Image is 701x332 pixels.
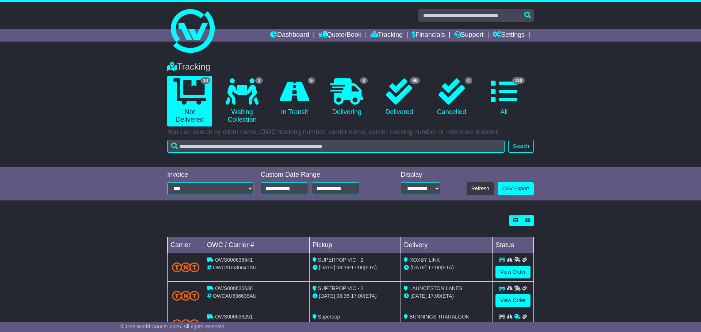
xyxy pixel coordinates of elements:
a: 2 Waiting Collection [219,76,264,126]
div: Tracking [164,62,537,72]
a: Tracking [371,29,403,42]
a: Dashboard [270,29,309,42]
td: Pickup [309,237,401,253]
span: 5 [308,77,315,84]
img: TNT_Domestic.png [172,291,199,301]
div: Custom Date Range [261,171,378,179]
a: Quote/Book [318,29,361,42]
span: SUPERPOP VIC - 2 [318,285,364,291]
span: BUNNINGS TRARALGON [409,314,470,320]
span: OWCAU636638AU [213,293,257,299]
span: 10 [200,77,210,84]
img: TNT_Domestic.png [172,319,199,329]
span: OWS000636638 [215,285,253,291]
a: Settings [493,29,525,42]
span: 08:36 [337,293,349,299]
td: Carrier [168,237,204,253]
span: OWCAU636641AU [213,265,257,270]
span: 17:00 [428,293,441,299]
div: - (ETA) [313,264,398,272]
a: 96 Delivered [377,76,422,119]
span: LAUNCESTON LANES [409,285,462,291]
span: ROXBY LINK [409,257,440,263]
p: You can search by client name, OWC tracking number, carrier name, carrier tracking number or refe... [167,128,534,136]
span: 3 [360,77,368,84]
a: CSV Export [498,182,534,195]
span: [DATE] [319,293,335,299]
span: 96 [410,77,420,84]
div: (ETA) [404,292,489,300]
a: 3 Delivering [324,76,369,119]
div: - (ETA) [313,321,398,328]
span: 2 [255,77,263,84]
span: 110 [512,77,525,84]
a: Support [454,29,484,42]
td: Status [493,237,534,253]
span: © One World Courier 2025. All rights reserved. [120,324,226,329]
span: 4 [465,77,472,84]
span: [DATE] [410,265,426,270]
td: OWC / Carrier # [204,237,310,253]
a: 10 Not Delivered [167,76,212,126]
img: TNT_Domestic.png [172,262,199,272]
div: (ETA) [404,321,489,328]
a: 5 In Transit [272,76,317,119]
span: [DATE] [319,265,335,270]
span: 08:39 [337,265,349,270]
a: 4 Cancelled [429,76,474,119]
div: Display [401,171,440,179]
span: SUPERPOP VIC - 2 [318,257,364,263]
button: Search [508,140,534,153]
span: OWS000636641 [215,257,253,263]
a: View Order [495,294,530,307]
span: [DATE] [410,293,426,299]
a: View Order [495,266,530,278]
div: (ETA) [404,264,489,272]
span: OWS000636251 [215,314,253,320]
td: Delivery [401,237,493,253]
a: 110 All [482,76,526,119]
div: - (ETA) [313,292,398,300]
span: 17:00 [351,293,364,299]
div: Invoice [167,171,253,179]
span: Superpop [318,314,340,320]
span: 17:00 [428,265,441,270]
a: Financials [412,29,445,42]
button: Refresh [467,182,494,195]
span: 17:00 [351,265,364,270]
